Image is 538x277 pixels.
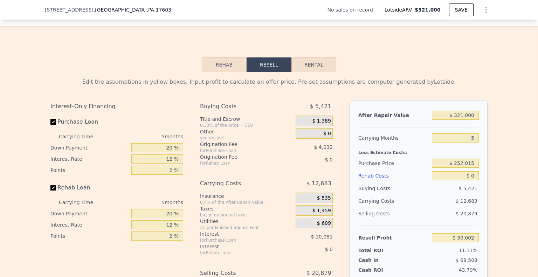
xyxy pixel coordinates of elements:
div: Interest [200,243,278,250]
div: Carrying Costs [358,195,402,207]
button: Rehab [202,57,247,72]
span: 11.11% [459,248,477,253]
div: 5 months [107,131,183,142]
div: for Purchase Loan [200,237,278,243]
button: Rental [291,57,336,72]
div: Cash ROI [358,266,409,273]
div: Carrying Time [59,197,104,208]
div: Other [200,128,293,135]
div: After Repair Value [358,109,429,122]
div: 0.4% of the After Repair Value [200,200,293,205]
div: Title and Escrow [200,116,293,123]
input: Rehab Loan [50,185,56,191]
div: Buying Costs [358,182,429,195]
div: Down Payment [50,142,129,153]
div: for Rehab Loan [200,250,278,256]
span: $ 0 [325,157,333,162]
span: $ 20,879 [456,211,477,216]
div: Rehab Costs [358,169,429,182]
div: Purchase Price [358,157,429,169]
div: Carrying Months [358,132,429,144]
div: Taxes [200,205,293,212]
span: $ 609 [317,220,331,227]
div: Interest Rate [50,153,129,165]
div: Interest [200,230,278,237]
div: 5 months [107,197,183,208]
span: , [GEOGRAPHIC_DATA] [94,6,171,13]
button: Show Options [479,3,493,17]
div: you decide! [200,135,293,141]
span: $ 12,683 [456,198,477,204]
span: 43.79% [459,267,477,273]
span: $ 1,389 [312,118,331,124]
div: for Rehab Loan [200,160,278,166]
span: $ 5,421 [459,186,477,191]
button: Resell [247,57,291,72]
input: Purchase Loan [50,119,56,125]
div: Edit the assumptions in yellow boxes. Input profit to calculate an offer price. Pre-set assumptio... [50,78,488,86]
span: $ 68,508 [456,257,477,263]
span: $ 10,081 [311,234,333,240]
div: Points [50,230,129,242]
span: $ 535 [317,195,331,201]
div: No sales on record [327,6,379,13]
span: [STREET_ADDRESS] [45,6,94,13]
div: for Purchase Loan [200,148,278,153]
span: $ 0 [323,131,331,137]
div: Cash In [358,257,402,264]
span: , PA 17603 [146,7,171,13]
div: Resell Profit [358,231,429,244]
label: Rehab Loan [50,181,129,194]
span: $ 0 [325,247,333,252]
div: Points [50,165,129,176]
span: $ 4,032 [314,144,332,150]
label: Purchase Loan [50,116,129,128]
span: $321,000 [415,7,441,13]
div: Total ROI [358,247,402,254]
button: SAVE [449,4,474,16]
div: Carrying Costs [200,177,278,190]
span: $ 12,683 [306,177,331,190]
div: Down Payment [50,208,129,219]
div: Buying Costs [200,100,278,113]
div: Interest-Only Financing [50,100,183,113]
div: 0.33% of the price + 550 [200,123,293,128]
div: based on annual taxes [200,212,293,218]
div: Interest Rate [50,219,129,230]
div: Carrying Time [59,131,104,142]
div: Utilities [200,218,293,225]
div: Less Estimate Costs: [358,144,479,157]
div: Selling Costs [358,207,429,220]
div: Origination Fee [200,141,278,148]
div: 3¢ per Finished Square Foot [200,225,293,230]
div: Origination Fee [200,153,278,160]
span: $ 5,421 [310,100,331,113]
span: Lotside ARV [385,6,415,13]
span: $ 1,459 [312,208,331,214]
div: Insurance [200,193,293,200]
